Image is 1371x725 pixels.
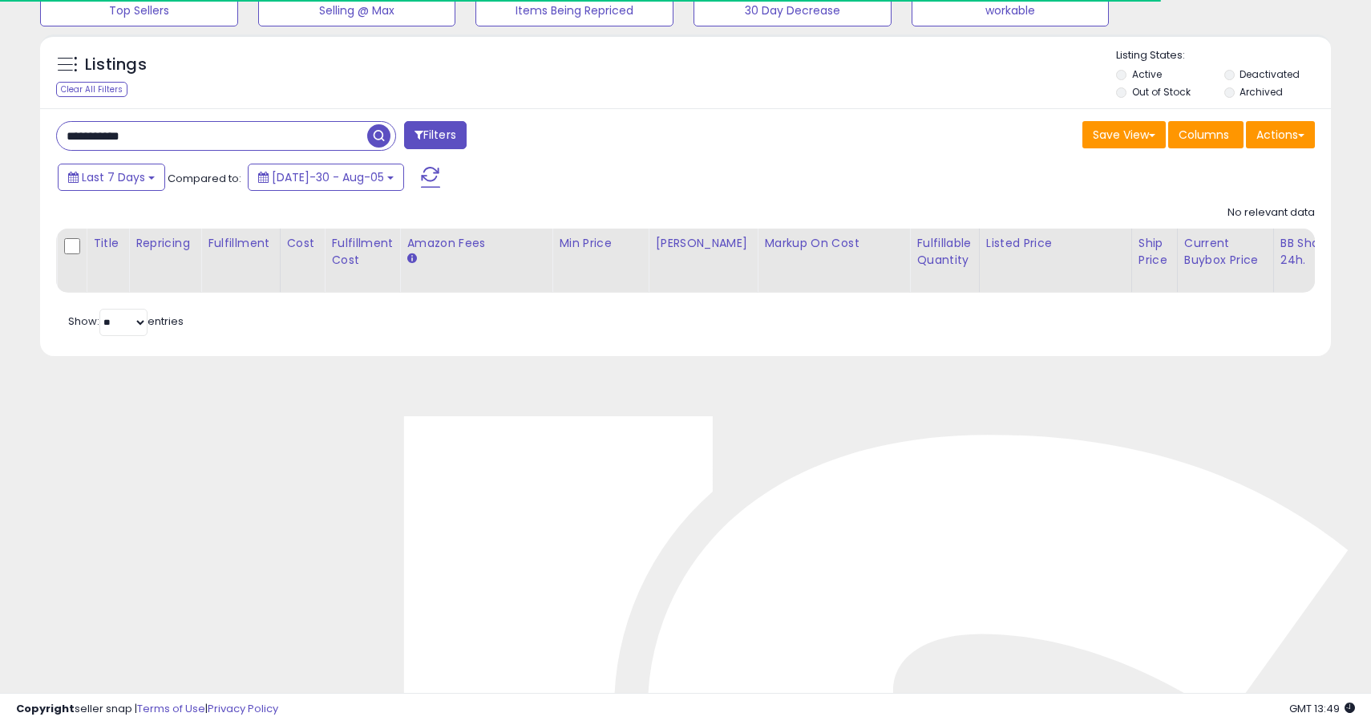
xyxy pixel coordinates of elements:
[764,235,903,252] div: Markup on Cost
[248,164,404,191] button: [DATE]-30 - Aug-05
[93,235,122,252] div: Title
[56,82,127,97] div: Clear All Filters
[1227,205,1315,221] div: No relevant data
[1138,235,1171,269] div: Ship Price
[1179,127,1229,143] span: Columns
[1132,67,1162,81] label: Active
[331,235,393,269] div: Fulfillment Cost
[1184,235,1267,269] div: Current Buybox Price
[1240,85,1283,99] label: Archived
[135,235,194,252] div: Repricing
[986,235,1125,252] div: Listed Price
[406,235,545,252] div: Amazon Fees
[758,229,910,293] th: The percentage added to the cost of goods (COGS) that forms the calculator for Min & Max prices.
[168,171,241,186] span: Compared to:
[916,235,972,269] div: Fulfillable Quantity
[85,54,147,76] h5: Listings
[272,169,384,185] span: [DATE]-30 - Aug-05
[58,164,165,191] button: Last 7 Days
[1280,235,1339,269] div: BB Share 24h.
[1082,121,1166,148] button: Save View
[82,169,145,185] span: Last 7 Days
[208,235,273,252] div: Fulfillment
[655,235,750,252] div: [PERSON_NAME]
[287,235,318,252] div: Cost
[68,314,184,329] span: Show: entries
[1132,85,1191,99] label: Out of Stock
[559,235,641,252] div: Min Price
[406,252,416,266] small: Amazon Fees.
[1168,121,1244,148] button: Columns
[1116,48,1330,63] p: Listing States:
[404,121,467,149] button: Filters
[1240,67,1300,81] label: Deactivated
[1246,121,1315,148] button: Actions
